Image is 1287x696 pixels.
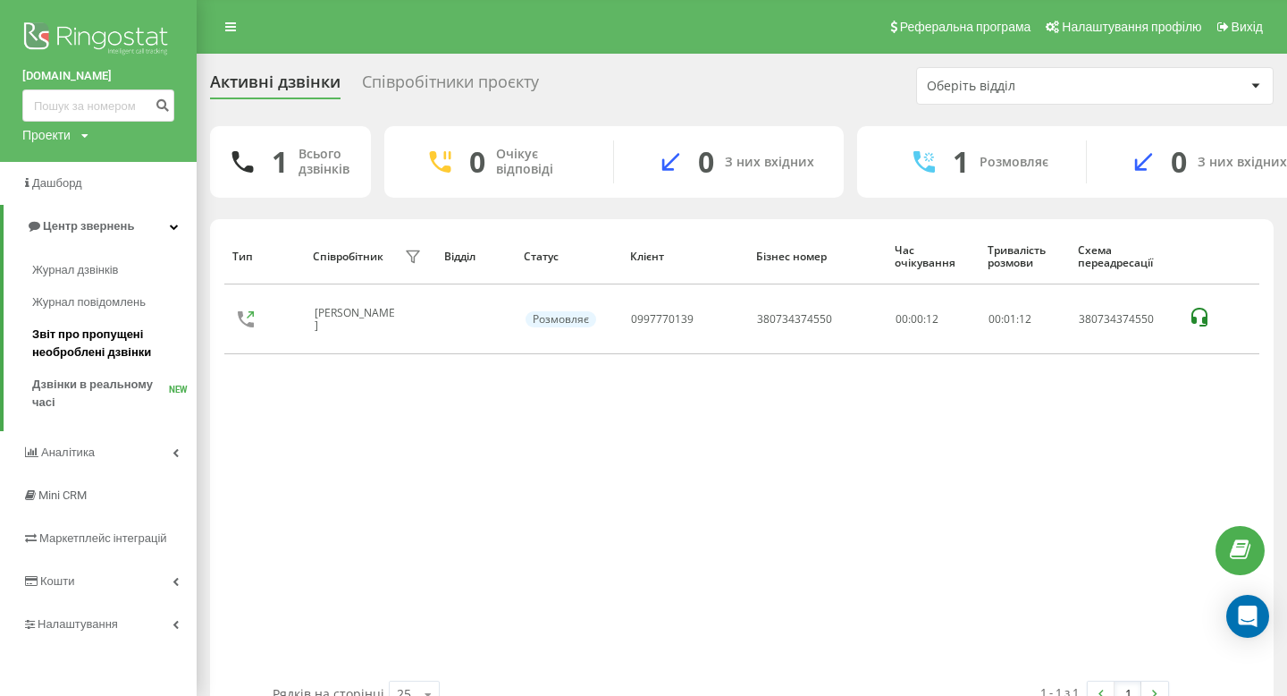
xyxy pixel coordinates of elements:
[980,155,1048,170] div: Розмовляє
[469,145,485,179] div: 0
[32,176,82,190] span: Дашборд
[232,250,296,263] div: Тип
[895,244,971,270] div: Час очікування
[1004,311,1016,327] span: 01
[32,369,197,419] a: Дзвінки в реальному часіNEW
[1171,145,1187,179] div: 0
[953,145,969,179] div: 1
[524,250,612,263] div: Статус
[210,72,341,100] div: Активні дзвінки
[32,293,146,311] span: Журнал повідомлень
[22,126,71,144] div: Проекти
[1078,244,1171,270] div: Схема переадресації
[22,18,174,63] img: Ringostat logo
[631,313,694,326] div: 0997770139
[32,286,197,318] a: Журнал повідомлень
[39,531,167,545] span: Маркетплейс інтеграцій
[4,205,197,248] a: Центр звернень
[496,147,586,177] div: Очікує відповіді
[900,20,1031,34] span: Реферальна програма
[988,313,1031,326] div: : :
[315,307,400,333] div: [PERSON_NAME]
[22,89,174,122] input: Пошук за номером
[988,311,1001,327] span: 00
[40,574,74,588] span: Кошти
[22,67,174,85] a: [DOMAIN_NAME]
[299,147,349,177] div: Всього дзвінків
[1079,313,1169,326] div: 380734374550
[1198,155,1287,170] div: З них вхідних
[32,318,197,369] a: Звіт про пропущені необроблені дзвінки
[38,617,118,631] span: Налаштування
[927,79,1140,94] div: Оберіть відділ
[1232,20,1263,34] span: Вихід
[757,313,832,326] div: 380734374550
[1019,311,1031,327] span: 12
[362,72,539,100] div: Співробітники проєкту
[32,254,197,286] a: Журнал дзвінків
[896,313,969,326] div: 00:00:12
[32,376,169,412] span: Дзвінки в реальному часі
[698,145,714,179] div: 0
[313,250,383,263] div: Співробітник
[756,250,878,263] div: Бізнес номер
[38,488,87,502] span: Mini CRM
[32,261,118,279] span: Журнал дзвінків
[1226,595,1269,638] div: Open Intercom Messenger
[526,311,596,327] div: Розмовляє
[41,446,95,459] span: Аналiтика
[988,244,1061,270] div: Тривалість розмови
[630,250,739,263] div: Клієнт
[43,219,134,233] span: Центр звернень
[444,250,508,263] div: Відділ
[272,145,288,179] div: 1
[1062,20,1201,34] span: Налаштування профілю
[725,155,814,170] div: З них вхідних
[32,326,188,361] span: Звіт про пропущені необроблені дзвінки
